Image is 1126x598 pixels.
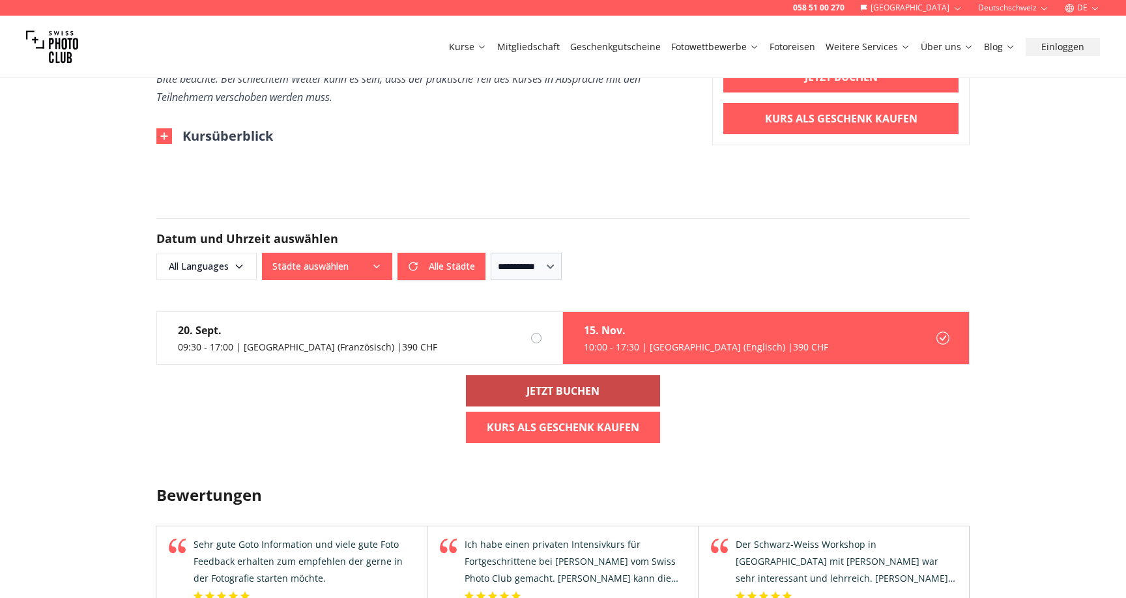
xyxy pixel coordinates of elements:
[570,40,661,53] a: Geschenkgutscheine
[916,38,979,56] button: Über uns
[671,40,759,53] a: Fotowettbewerbe
[156,128,172,144] img: Outline Close
[527,383,599,399] b: Jetzt buchen
[584,322,828,338] div: 15. Nov.
[466,412,660,443] a: Kurs als Geschenk kaufen
[397,253,485,280] button: Alle Städte
[770,40,815,53] a: Fotoreisen
[156,253,257,280] button: All Languages
[764,38,820,56] button: Fotoreisen
[262,253,392,280] button: Städte auswählen
[178,322,437,338] div: 20. Sept.
[158,255,255,278] span: All Languages
[565,38,666,56] button: Geschenkgutscheine
[449,40,487,53] a: Kurse
[487,420,639,435] b: Kurs als Geschenk kaufen
[666,38,764,56] button: Fotowettbewerbe
[497,40,560,53] a: Mitgliedschaft
[1026,38,1100,56] button: Einloggen
[765,111,917,126] b: Kurs als Geschenk kaufen
[921,40,974,53] a: Über uns
[156,127,273,145] button: Kursüberblick
[26,21,78,73] img: Swiss photo club
[156,229,970,248] h2: Datum und Uhrzeit auswählen
[492,38,565,56] button: Mitgliedschaft
[826,40,910,53] a: Weitere Services
[178,341,437,354] div: 09:30 - 17:00 | [GEOGRAPHIC_DATA] (Französisch) | 390 CHF
[584,341,828,354] div: 10:00 - 17:30 | [GEOGRAPHIC_DATA] (Englisch) | 390 CHF
[723,103,959,134] a: Kurs als Geschenk kaufen
[984,40,1015,53] a: Blog
[820,38,916,56] button: Weitere Services
[156,485,970,505] h3: Bewertungen
[793,3,844,13] a: 058 51 00 270
[466,375,660,406] a: Jetzt buchen
[444,38,492,56] button: Kurse
[979,38,1020,56] button: Blog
